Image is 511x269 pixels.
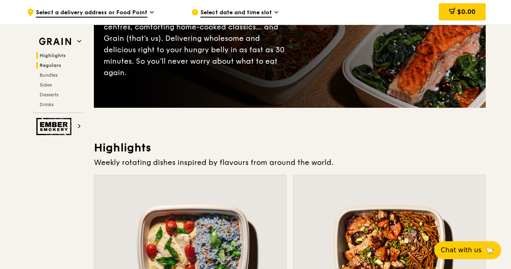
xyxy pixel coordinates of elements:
button: Chat with us🦙 [434,241,501,259]
span: Select a delivery address or Food Point [36,9,147,18]
h3: Highlights [94,140,486,155]
span: Select date and time slot [200,9,272,18]
span: Bundles [40,72,58,78]
span: 🦙 [485,245,495,255]
span: Sides [40,82,52,88]
span: $0.00 [457,8,475,16]
span: Desserts [40,92,58,98]
span: Drinks [40,102,53,107]
span: Highlights [40,53,66,58]
div: There are Michelin-star restaurants, hawker centres, comforting home-cooked classics… and Grain (... [104,10,290,78]
div: Weekly rotating dishes inspired by flavours from around the world. [94,157,486,168]
span: Regulars [40,62,61,68]
img: Grain web logo [36,34,74,49]
span: Chat with us [441,245,482,255]
img: Ember Smokery web logo [36,118,74,135]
